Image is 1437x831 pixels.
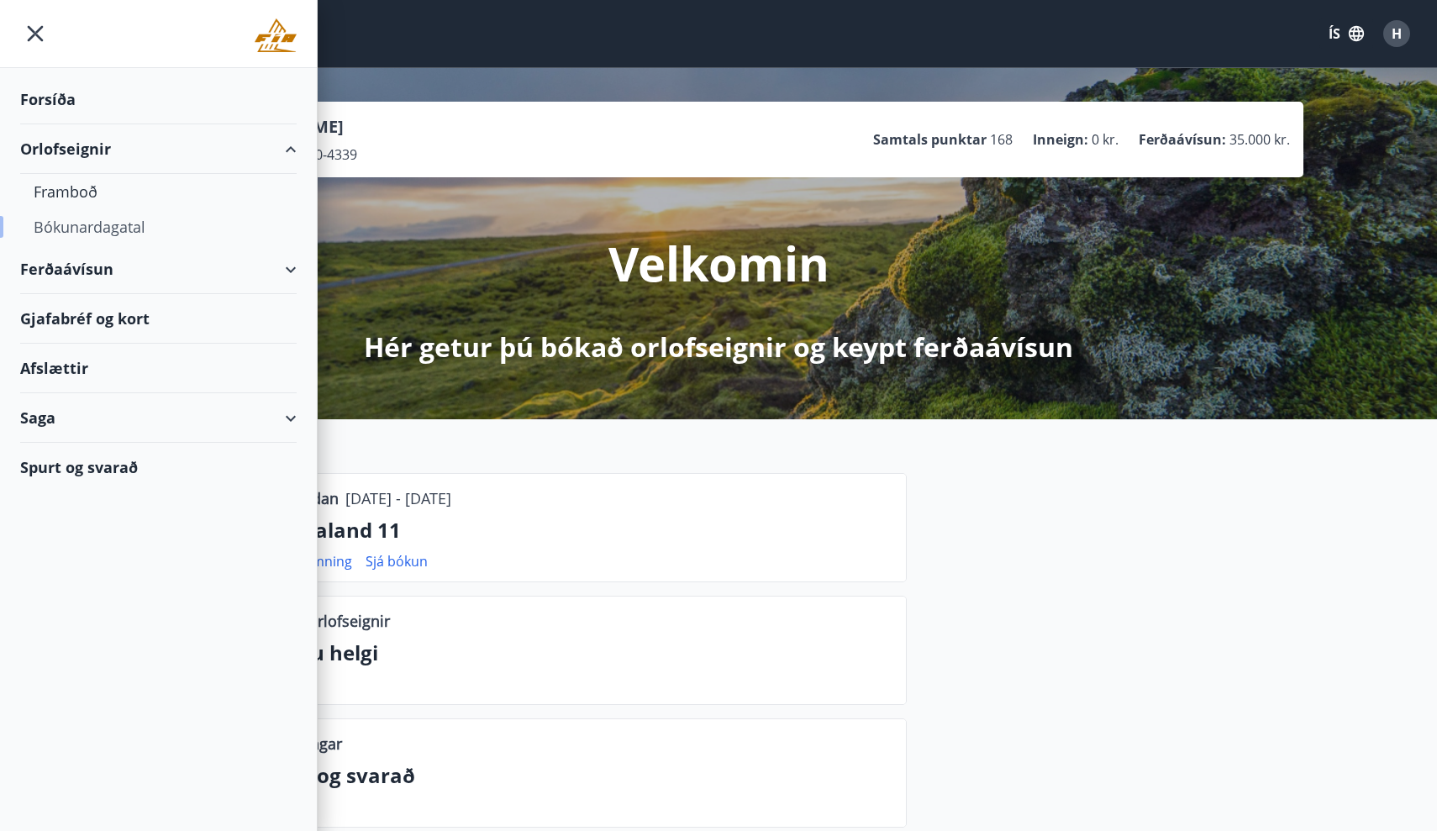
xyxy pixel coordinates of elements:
p: Inneign : [1033,130,1088,149]
p: Ferðaávísun : [1139,130,1226,149]
div: Ferðaávísun [20,245,297,294]
p: [DATE] - [DATE] [345,487,451,509]
a: Sjá bókun [366,552,428,571]
p: Hér getur þú bókað orlofseignir og keypt ferðaávísun [364,329,1073,366]
div: Saga [20,393,297,443]
div: Bókunardagatal [34,209,283,245]
p: Samtals punktar [873,130,987,149]
p: Hrafnaland 11 [257,516,892,544]
p: Velkomin [608,231,829,295]
div: Spurt og svarað [20,443,297,492]
div: Afslættir [20,344,297,393]
div: Orlofseignir [20,124,297,174]
button: menu [20,18,50,49]
span: H [1392,24,1402,43]
span: 168 [990,130,1013,149]
span: 0 kr. [1092,130,1119,149]
span: 35.000 kr. [1229,130,1290,149]
p: Spurt og svarað [257,761,892,790]
div: Gjafabréf og kort [20,294,297,344]
button: H [1376,13,1417,54]
p: Næstu helgi [257,639,892,667]
p: Lausar orlofseignir [257,610,390,632]
button: ÍS [1319,18,1373,49]
img: union_logo [255,18,297,52]
div: Framboð [34,174,283,209]
div: Forsíða [20,75,297,124]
